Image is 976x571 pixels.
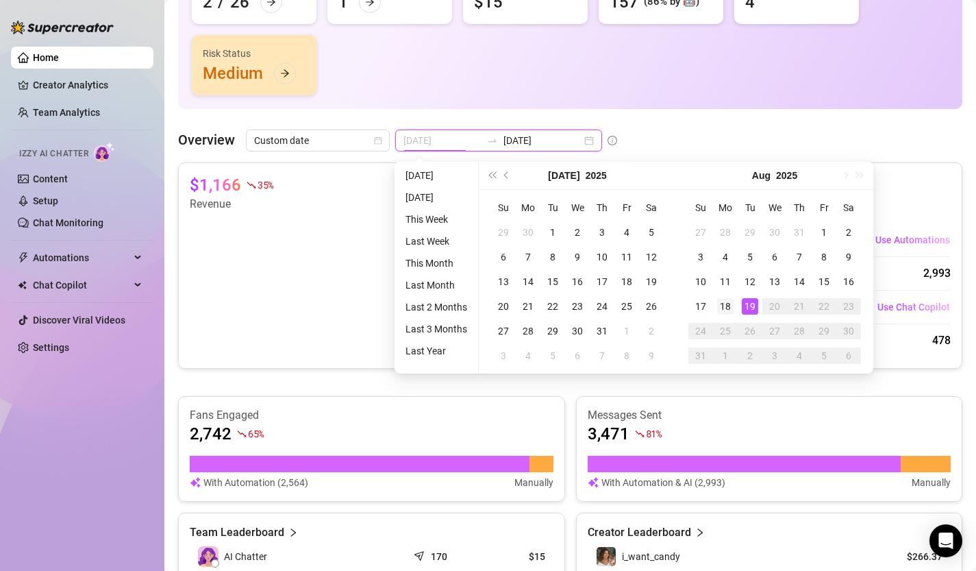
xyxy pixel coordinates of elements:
td: 2025-07-15 [540,269,565,294]
span: Use Chat Copilot [877,302,950,313]
div: 26 [742,323,758,339]
td: 2025-08-21 [787,294,812,319]
div: 21 [791,298,808,315]
a: Setup [33,195,58,206]
th: Mo [713,195,738,220]
span: send [414,548,427,561]
a: Chat Monitoring [33,217,103,228]
article: 3,471 [588,423,629,445]
div: 16 [840,274,857,290]
td: 2025-08-29 [812,319,836,343]
div: 4 [520,348,536,364]
li: [DATE] [400,167,473,184]
article: $1,166 [190,174,241,196]
span: swap-right [487,135,498,146]
td: 2025-08-06 [762,245,787,269]
span: Izzy AI Chatter [19,147,88,160]
td: 2025-07-30 [762,220,787,245]
div: 4 [717,249,734,265]
div: 27 [495,323,512,339]
td: 2025-08-31 [688,343,713,368]
div: 23 [840,298,857,315]
td: 2025-08-11 [713,269,738,294]
div: 21 [520,298,536,315]
td: 2025-07-16 [565,269,590,294]
span: arrow-right [280,69,290,78]
div: 24 [692,323,709,339]
th: We [565,195,590,220]
th: Th [787,195,812,220]
img: AI Chatter [94,142,115,162]
div: 8 [618,348,635,364]
td: 2025-07-27 [688,220,713,245]
span: fall [247,180,256,190]
td: 2025-07-09 [565,245,590,269]
article: Manually [912,475,951,490]
div: 14 [791,274,808,290]
div: 29 [495,224,512,241]
button: Previous month (PageUp) [499,162,514,189]
td: 2025-08-09 [639,343,664,368]
td: 2025-08-17 [688,294,713,319]
div: 5 [742,249,758,265]
td: 2025-07-17 [590,269,614,294]
a: Content [33,173,68,184]
div: Risk Status [203,46,305,61]
th: Fr [614,195,639,220]
div: 4 [791,348,808,364]
td: 2025-08-18 [713,294,738,319]
td: 2025-08-14 [787,269,812,294]
span: AI Chatter [224,549,267,564]
div: Open Intercom Messenger [929,524,962,557]
div: 3 [766,348,783,364]
div: 1 [816,224,832,241]
span: right [288,524,298,541]
div: 29 [816,323,832,339]
th: Fr [812,195,836,220]
div: 19 [643,274,660,290]
a: Settings [33,342,69,353]
span: Custom date [254,130,381,151]
div: 20 [766,298,783,315]
th: Su [688,195,713,220]
td: 2025-08-01 [614,319,639,343]
td: 2025-08-20 [762,294,787,319]
div: 11 [717,274,734,290]
article: Revenue [190,196,273,212]
th: Sa [639,195,664,220]
td: 2025-07-01 [540,220,565,245]
td: 2025-08-28 [787,319,812,343]
span: Chat Copilot [33,274,130,296]
td: 2025-07-28 [516,319,540,343]
td: 2025-08-10 [688,269,713,294]
button: Choose a year [776,162,797,189]
div: 13 [495,274,512,290]
article: Creator Leaderboard [588,524,691,541]
li: This Week [400,211,473,228]
td: 2025-09-02 [738,343,762,368]
div: 9 [643,348,660,364]
article: With Automation & AI (2,993) [601,475,725,490]
input: Start date [403,133,481,148]
td: 2025-08-05 [540,343,565,368]
a: Team Analytics [33,107,100,118]
span: info-circle [608,136,617,145]
div: 478 [932,332,951,349]
li: Last Week [400,233,473,250]
div: 14 [520,274,536,290]
td: 2025-07-30 [565,319,590,343]
th: Mo [516,195,540,220]
span: calendar [374,136,382,145]
td: 2025-08-09 [836,245,861,269]
td: 2025-07-29 [738,220,762,245]
td: 2025-07-31 [787,220,812,245]
img: svg%3e [588,475,599,490]
td: 2025-08-01 [812,220,836,245]
button: Use Chat Copilot [877,296,951,318]
td: 2025-09-06 [836,343,861,368]
div: 2 [643,323,660,339]
div: 2 [840,224,857,241]
td: 2025-07-26 [639,294,664,319]
td: 2025-07-24 [590,294,614,319]
div: 27 [692,224,709,241]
